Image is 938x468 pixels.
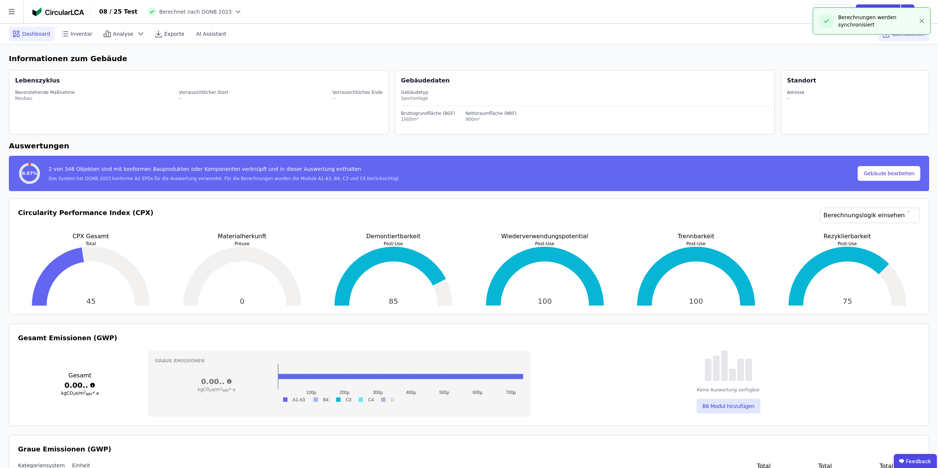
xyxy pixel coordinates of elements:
[401,95,768,101] div: Sportanlage
[159,8,232,15] span: Berechnet nach DGNB 2023
[401,110,455,116] div: Bruttogrundfläche (BGF)
[465,116,517,122] div: 900m²
[49,165,400,176] div: 2 von 348 Objekten sind mit konformen Bauprodukten oder Komponenten verknüpft und in dieser Auswe...
[15,76,60,85] div: Lebenszyklus
[9,53,929,64] h6: Informationen zum Gebäude
[820,208,920,223] a: Berechnungslogik einsehen
[22,30,50,38] span: Dashboard
[321,241,466,247] p: Post-Use
[71,30,93,38] span: Inventar
[472,232,618,241] p: Wiederverwendungspotential
[18,444,920,454] h3: Graue Emissionen (GWP)
[113,30,133,38] span: Analyse
[465,110,517,116] div: Nettoraumfläche (NRF)
[32,7,84,16] img: Concular
[73,393,75,396] sub: 2
[401,76,774,85] div: Gebäudedaten
[623,232,769,241] p: Trennbarkeit
[155,358,524,364] h3: Graue Emissionen
[858,166,920,181] button: Gebäude bearbeiten
[18,241,164,247] p: Total
[201,376,225,387] div: 0.00..
[18,333,920,343] h3: Gesamt Emissionen (GWP)
[99,7,137,16] div: 08 / 25 Test
[332,95,383,101] div: --
[838,14,917,28] div: Berechnungen werden synchronisiert
[705,351,752,381] img: empty-state
[61,391,99,396] span: kgCO e/m * a
[86,393,93,396] sub: NRF
[220,387,223,390] sup: 2
[697,399,760,414] button: B6 Modul hinzufügen
[22,170,37,176] span: 0.57%
[64,380,88,390] div: 0.00..
[18,208,153,232] h3: Circularity Performance Index (CPX)
[787,89,805,95] div: Adresse
[164,30,184,38] span: Exporte
[84,390,86,394] sup: 2
[775,232,920,241] p: Rezyklierbarkeit
[170,241,315,247] p: Preuse
[472,241,618,247] p: Post-Use
[401,89,768,95] div: Gebäudetyp
[170,232,315,241] p: Materialherkunft
[332,89,383,95] div: Vorrausichtliches Ende
[813,4,851,19] button: Teilen
[179,89,228,95] div: Vorrausichtlicher Start
[697,387,760,393] div: Keine Auswertung verfügbar
[321,232,466,241] p: Demontiertbarkeit
[623,241,769,247] p: Post-Use
[210,389,212,393] sub: 2
[198,387,235,392] span: kgCO e/m * a
[49,176,400,182] div: Das System hat DGNB 2023 konforme A2 EPDs für die Auswertung verwendet. Für die Berechnungen wurd...
[18,232,164,241] p: CPX Gesamt
[196,30,226,38] span: AI Assistant
[775,241,920,247] p: Post-Use
[15,89,75,95] div: Bevorstehende Maßnahme
[179,95,228,101] div: --
[401,116,455,122] div: 1000m²
[18,371,142,380] h3: Gesamt
[15,95,75,101] div: Neubau
[787,95,805,101] div: --
[9,140,929,151] h6: Auswertungen
[222,389,229,393] sub: NRF
[787,76,816,85] div: Standort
